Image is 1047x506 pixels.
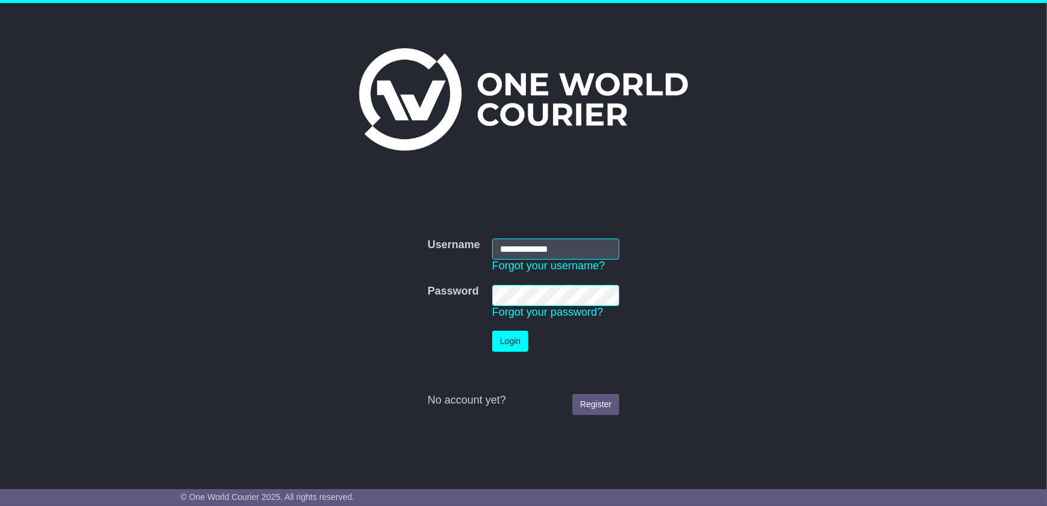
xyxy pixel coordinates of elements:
[428,239,480,252] label: Username
[492,331,528,352] button: Login
[492,306,603,318] a: Forgot your password?
[181,492,355,502] span: © One World Courier 2025. All rights reserved.
[428,394,619,407] div: No account yet?
[572,394,619,415] a: Register
[492,260,605,272] a: Forgot your username?
[428,285,479,298] label: Password
[359,48,688,151] img: One World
